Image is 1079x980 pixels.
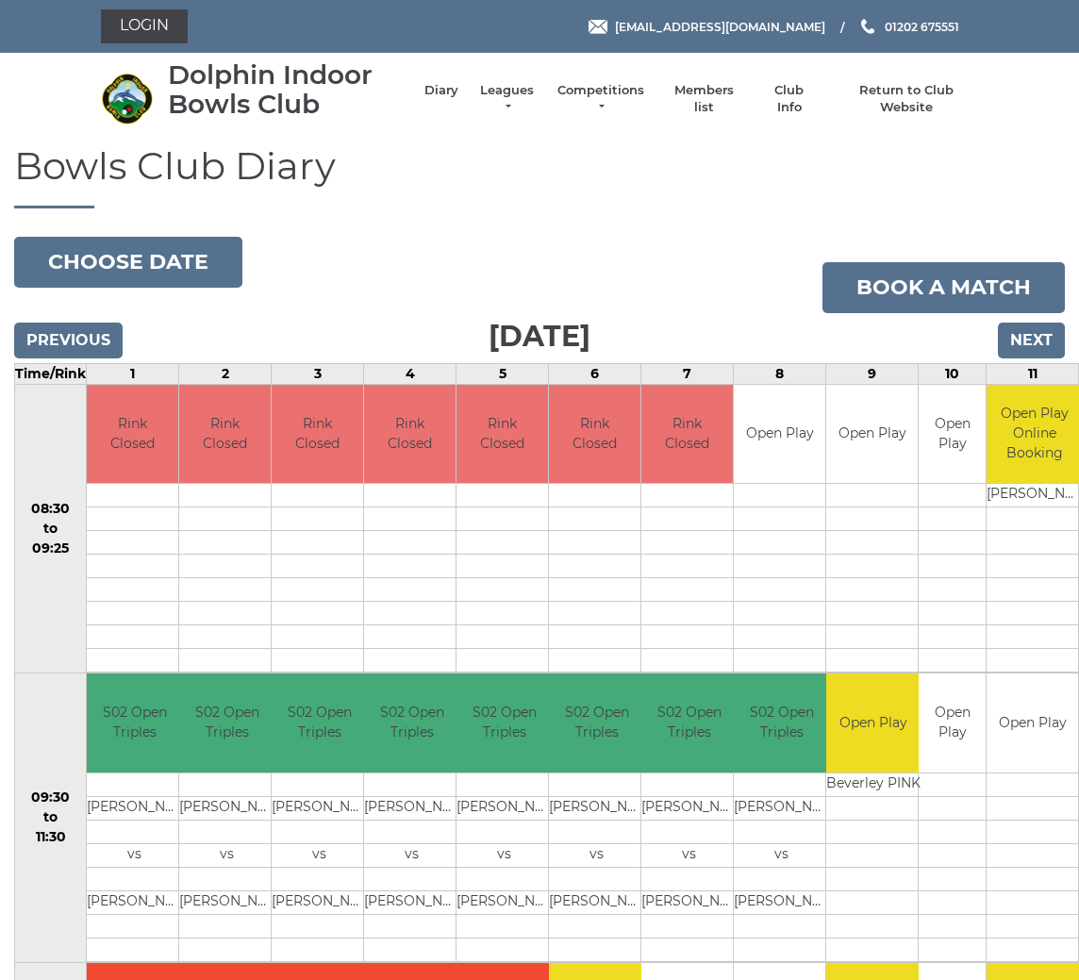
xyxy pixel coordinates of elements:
td: 7 [641,363,734,384]
td: [PERSON_NAME] [364,890,459,914]
h1: Bowls Club Diary [14,145,1065,208]
td: Open Play [826,673,921,772]
td: Rink Closed [641,385,733,484]
td: Rink Closed [179,385,271,484]
td: 10 [919,363,987,384]
td: [PERSON_NAME] [272,796,367,820]
td: Rink Closed [272,385,363,484]
td: 8 [734,363,826,384]
a: Competitions [556,82,646,116]
td: [PERSON_NAME] [87,796,182,820]
a: Login [101,9,188,43]
td: Open Play [734,385,825,484]
td: Rink Closed [549,385,640,484]
td: Open Play [919,673,986,772]
td: S02 Open Triples [734,673,829,772]
td: 2 [179,363,272,384]
td: [PERSON_NAME] [456,796,552,820]
td: Rink Closed [364,385,456,484]
img: Phone us [861,19,874,34]
td: 6 [549,363,641,384]
td: vs [272,843,367,867]
td: [PERSON_NAME] [549,796,644,820]
td: [PERSON_NAME] [272,890,367,914]
td: 1 [87,363,179,384]
a: Phone us 01202 675551 [858,18,959,36]
td: vs [734,843,829,867]
a: Email [EMAIL_ADDRESS][DOMAIN_NAME] [589,18,825,36]
a: Members list [664,82,742,116]
td: [PERSON_NAME] [641,796,737,820]
td: vs [179,843,274,867]
td: Open Play [987,673,1078,772]
td: 5 [456,363,549,384]
td: 9 [826,363,919,384]
td: S02 Open Triples [456,673,552,772]
td: Rink Closed [87,385,178,484]
input: Next [998,323,1065,358]
td: [PERSON_NAME] [734,796,829,820]
a: Club Info [762,82,817,116]
td: 4 [364,363,456,384]
td: [PERSON_NAME] [734,890,829,914]
td: S02 Open Triples [87,673,182,772]
td: S02 Open Triples [549,673,644,772]
td: vs [456,843,552,867]
div: Dolphin Indoor Bowls Club [168,60,406,119]
button: Choose date [14,237,242,288]
a: Leagues [477,82,537,116]
td: S02 Open Triples [179,673,274,772]
td: S02 Open Triples [364,673,459,772]
span: 01202 675551 [885,19,959,33]
td: Open Play [826,385,918,484]
td: [PERSON_NAME] [641,890,737,914]
td: Time/Rink [15,363,87,384]
img: Email [589,20,607,34]
td: [PERSON_NAME] [364,796,459,820]
td: Beverley PINK [826,772,921,796]
td: Rink Closed [456,385,548,484]
td: [PERSON_NAME] [456,890,552,914]
td: vs [641,843,737,867]
a: Return to Club Website [836,82,978,116]
a: Diary [424,82,458,99]
td: S02 Open Triples [641,673,737,772]
td: S02 Open Triples [272,673,367,772]
td: 09:30 to 11:30 [15,673,87,963]
td: vs [549,843,644,867]
input: Previous [14,323,123,358]
td: [PERSON_NAME] [87,890,182,914]
td: vs [364,843,459,867]
a: Book a match [822,262,1065,313]
span: [EMAIL_ADDRESS][DOMAIN_NAME] [615,19,825,33]
td: Open Play [919,385,986,484]
img: Dolphin Indoor Bowls Club [101,73,153,125]
td: [PERSON_NAME] [549,890,644,914]
td: 11 [987,363,1079,384]
td: 08:30 to 09:25 [15,384,87,673]
td: vs [87,843,182,867]
td: 3 [272,363,364,384]
td: [PERSON_NAME] [179,890,274,914]
td: [PERSON_NAME] [179,796,274,820]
